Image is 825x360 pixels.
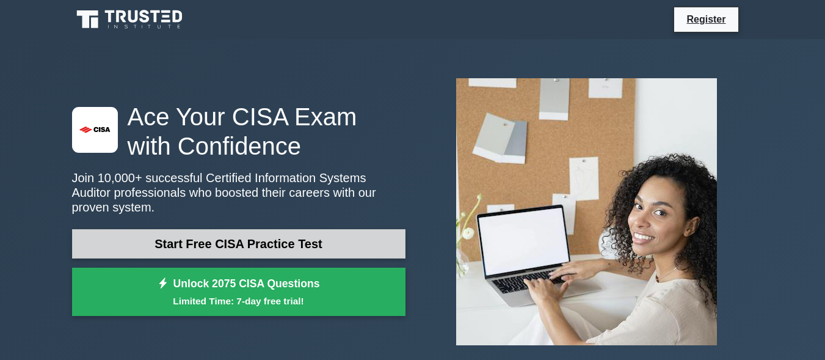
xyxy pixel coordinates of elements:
small: Limited Time: 7-day free trial! [87,294,390,308]
h1: Ace Your CISA Exam with Confidence [72,102,405,161]
a: Start Free CISA Practice Test [72,229,405,259]
a: Register [679,12,733,27]
p: Join 10,000+ successful Certified Information Systems Auditor professionals who boosted their car... [72,171,405,215]
a: Unlock 2075 CISA QuestionsLimited Time: 7-day free trial! [72,268,405,317]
